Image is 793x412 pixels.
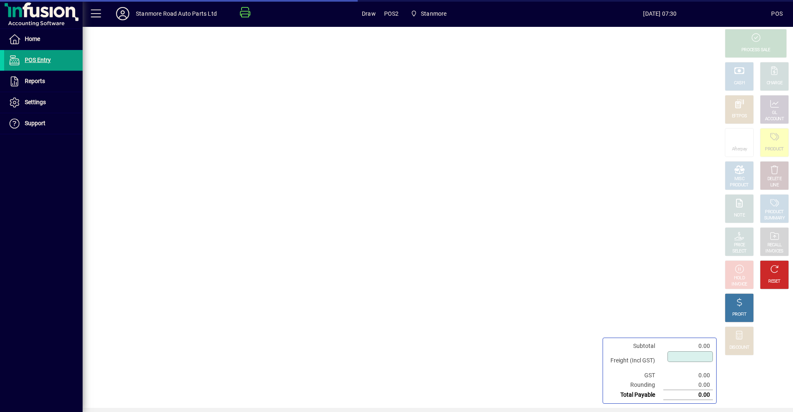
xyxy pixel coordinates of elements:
[764,215,785,221] div: SUMMARY
[606,371,663,380] td: GST
[4,113,83,134] a: Support
[765,116,784,122] div: ACCOUNT
[731,281,747,288] div: INVOICE
[734,212,745,219] div: NOTE
[741,47,770,53] div: PROCESS SALE
[734,176,744,182] div: MISC
[765,248,783,255] div: INVOICES
[4,71,83,92] a: Reports
[768,279,781,285] div: RESET
[734,275,745,281] div: HOLD
[770,182,779,188] div: LINE
[606,390,663,400] td: Total Payable
[772,110,777,116] div: GL
[732,248,747,255] div: SELECT
[771,7,783,20] div: POS
[136,7,217,20] div: Stanmore Road Auto Parts Ltd
[606,351,663,371] td: Freight (Incl GST)
[732,146,747,152] div: Afterpay
[384,7,399,20] span: POS2
[25,78,45,84] span: Reports
[734,242,745,248] div: PRICE
[663,341,713,351] td: 0.00
[663,371,713,380] td: 0.00
[765,146,784,152] div: PRODUCT
[765,209,784,215] div: PRODUCT
[407,6,450,21] span: Stanmore
[732,113,747,119] div: EFTPOS
[25,57,51,63] span: POS Entry
[663,390,713,400] td: 0.00
[767,176,781,182] div: DELETE
[25,99,46,105] span: Settings
[362,7,376,20] span: Draw
[767,242,782,248] div: RECALL
[606,341,663,351] td: Subtotal
[25,120,45,126] span: Support
[663,380,713,390] td: 0.00
[767,80,783,86] div: CHARGE
[109,6,136,21] button: Profile
[734,80,745,86] div: CASH
[421,7,446,20] span: Stanmore
[730,182,748,188] div: PRODUCT
[4,92,83,113] a: Settings
[4,29,83,50] a: Home
[729,345,749,351] div: DISCOUNT
[25,36,40,42] span: Home
[606,380,663,390] td: Rounding
[548,7,771,20] span: [DATE] 07:30
[732,312,746,318] div: PROFIT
